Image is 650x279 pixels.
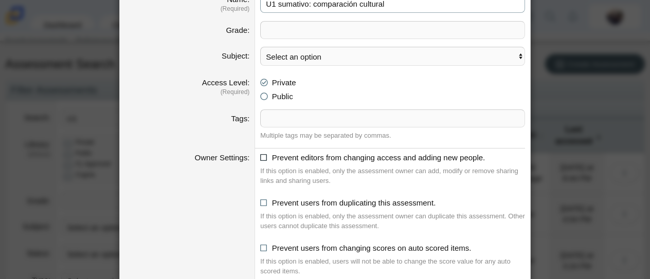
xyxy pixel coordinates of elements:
dfn: (Required) [125,88,249,97]
label: Subject [222,51,249,60]
div: If this option is enabled, only the assessment owner can duplicate this assessment. Other users c... [260,211,525,231]
span: Prevent editors from changing access and adding new people. [272,153,485,162]
span: Prevent users from duplicating this assessment. [272,198,436,207]
tags: ​ [260,21,525,39]
span: Prevent users from changing scores on auto scored items. [272,244,472,252]
tags: ​ [260,109,525,127]
label: Tags [231,114,249,123]
div: If this option is enabled, users will not be able to change the score value for any auto scored i... [260,256,525,276]
label: Owner Settings [195,153,250,162]
label: Access Level [202,78,250,87]
dfn: (Required) [125,5,249,13]
label: Grade [226,26,249,34]
span: Private [272,78,296,87]
span: Public [272,92,293,101]
div: If this option is enabled, only the assessment owner can add, modify or remove sharing links and ... [260,166,525,186]
div: Multiple tags may be separated by commas. [260,131,525,141]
